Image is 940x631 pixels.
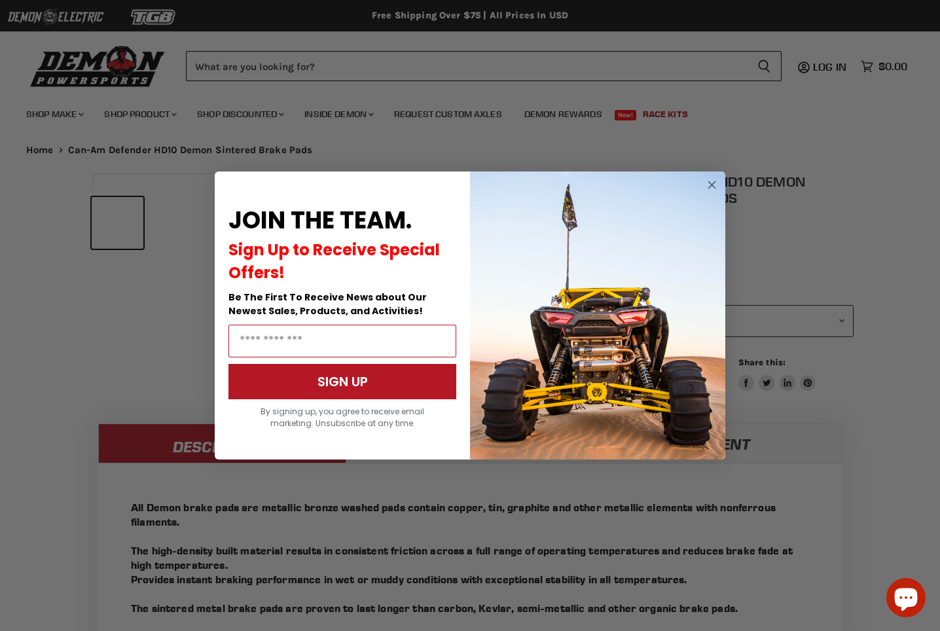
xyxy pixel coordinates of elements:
[228,204,412,237] span: JOIN THE TEAM.
[470,171,725,460] img: a9095488-b6e7-41ba-879d-588abfab540b.jpeg
[882,578,930,621] inbox-online-store-chat: Shopify online store chat
[228,239,440,283] span: Sign Up to Receive Special Offers!
[704,177,720,193] button: Close dialog
[228,364,456,399] button: SIGN UP
[261,406,424,429] span: By signing up, you agree to receive email marketing. Unsubscribe at any time.
[228,291,427,317] span: Be The First To Receive News about Our Newest Sales, Products, and Activities!
[228,325,456,357] input: Email Address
